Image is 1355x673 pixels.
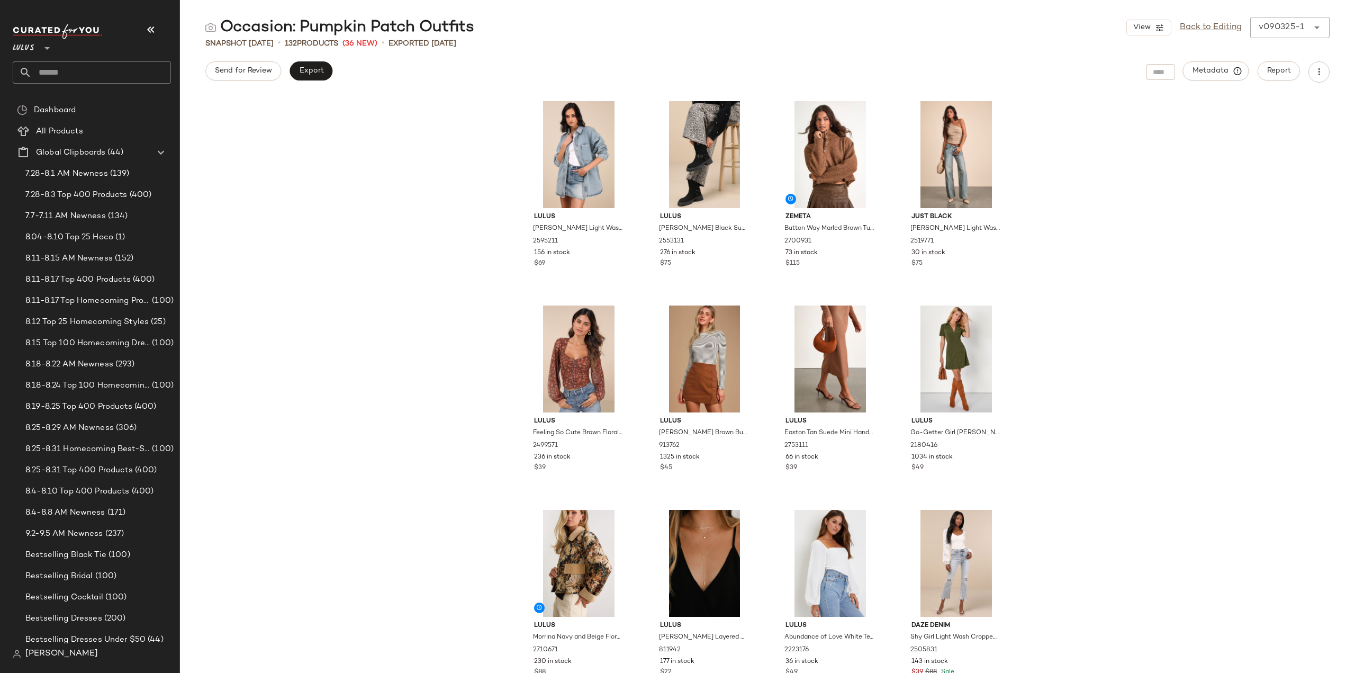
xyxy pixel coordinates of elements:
[105,147,123,159] span: (44)
[1132,23,1150,32] span: View
[214,67,272,75] span: Send for Review
[903,510,1009,617] img: 12171661_2505831.jpg
[910,237,934,246] span: 2519771
[784,224,874,234] span: Button Way Marled Brown Turtleneck Cardigan Sweater
[660,248,695,258] span: 276 in stock
[533,237,558,246] span: 2595211
[36,125,83,138] span: All Products
[290,61,332,80] button: Export
[660,417,749,426] span: Lulus
[526,306,632,412] img: 12018301_2499571.jpg
[910,441,937,451] span: 2180416
[652,101,758,208] img: 12279061_2553131.jpg
[534,621,624,631] span: Lulus
[659,645,681,655] span: 811942
[205,38,274,49] span: Snapshot [DATE]
[659,633,748,642] span: [PERSON_NAME] Layered Gold Necklace
[784,633,874,642] span: Abundance of Love White Textured Long Sleeve Tie-Back Bodysuit
[128,189,152,201] span: (400)
[25,253,113,265] span: 8.11-8.15 AM Newness
[25,401,132,413] span: 8.19-8.25 Top 400 Products
[659,224,748,234] span: [PERSON_NAME] Black Suede Moto Ankle Boots
[777,306,883,412] img: 2753111_01_OM_2025-08-25.jpg
[784,237,811,246] span: 2700931
[910,428,1000,438] span: Go-Getter Girl [PERSON_NAME] Corduroy Mini Dress With Pockets
[1258,61,1300,80] button: Report
[784,645,809,655] span: 2223176
[660,657,694,667] span: 177 in stock
[150,443,174,455] span: (100)
[205,22,216,33] img: svg%3e
[534,463,546,473] span: $39
[103,591,127,604] span: (100)
[785,463,797,473] span: $39
[25,380,150,392] span: 8.18-8.24 Top 100 Homecoming Dresses
[13,24,103,39] img: cfy_white_logo.C9jOOHJF.svg
[911,453,953,462] span: 1034 in stock
[910,633,1000,642] span: Shy Girl Light Wash Cropped Distressed High-Rise Flare Jeans
[911,417,1001,426] span: Lulus
[910,224,1000,234] span: [PERSON_NAME] Light Wash Low-Rise Straight Leg Jeans
[777,101,883,208] img: 2700931_01_hero_2025-08-26.jpg
[25,613,102,625] span: Bestselling Dresses
[660,463,672,473] span: $45
[113,358,135,371] span: (293)
[785,657,818,667] span: 36 in stock
[25,422,114,434] span: 8.25-8.29 AM Newness
[25,648,98,660] span: [PERSON_NAME]
[25,443,150,455] span: 8.25-8.31 Homecoming Best-Sellers
[533,428,622,438] span: Feeling So Cute Brown Floral Mesh Balloon Sleeve Crop Top
[25,486,130,498] span: 8.4-8.10 Top 400 Products
[784,428,874,438] span: Easton Tan Suede Mini Handbag
[130,486,154,498] span: (400)
[911,212,1001,222] span: Just Black
[103,528,124,540] span: (237)
[660,453,700,462] span: 1325 in stock
[114,422,137,434] span: (306)
[299,67,323,75] span: Export
[903,306,1009,412] img: 10679121_2180416.jpg
[659,441,680,451] span: 913762
[1183,61,1249,80] button: Metadata
[25,168,108,180] span: 7.28-8.1 AM Newness
[25,231,113,244] span: 8.04-8.10 Top 25 Hoco
[1180,21,1242,34] a: Back to Editing
[113,231,125,244] span: (1)
[785,248,818,258] span: 73 in stock
[533,441,558,451] span: 2499571
[25,274,131,286] span: 8.11-8.17 Top 400 Products
[785,212,875,222] span: Zemeta
[132,401,157,413] span: (400)
[1259,21,1304,34] div: v090325-1
[1267,67,1291,75] span: Report
[533,633,622,642] span: Morrina Navy and Beige Floral Jacquard Barn Jacket
[342,38,377,49] span: (36 New)
[911,657,948,667] span: 143 in stock
[25,358,113,371] span: 8.18-8.22 AM Newness
[13,650,21,658] img: svg%3e
[285,38,338,49] div: Products
[150,337,174,349] span: (100)
[205,61,281,80] button: Send for Review
[526,101,632,208] img: 12453061_2595211.jpg
[777,510,883,617] img: 10813441_2223176.jpg
[1192,66,1240,76] span: Metadata
[784,441,808,451] span: 2753111
[533,224,622,234] span: [PERSON_NAME] Light Wash Denim Oversized Shacket
[285,40,297,48] span: 132
[146,634,164,646] span: (44)
[911,463,924,473] span: $49
[785,621,875,631] span: Lulus
[25,189,128,201] span: 7.28-8.3 Top 400 Products
[34,104,76,116] span: Dashboard
[102,613,126,625] span: (200)
[25,316,149,328] span: 8.12 Top 25 Homecoming Styles
[150,295,174,307] span: (100)
[659,237,684,246] span: 2553131
[534,417,624,426] span: Lulus
[25,337,150,349] span: 8.15 Top 100 Homecoming Dresses
[133,464,157,477] span: (400)
[131,274,155,286] span: (400)
[1126,20,1171,35] button: View
[25,464,133,477] span: 8.25-8.31 Top 400 Products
